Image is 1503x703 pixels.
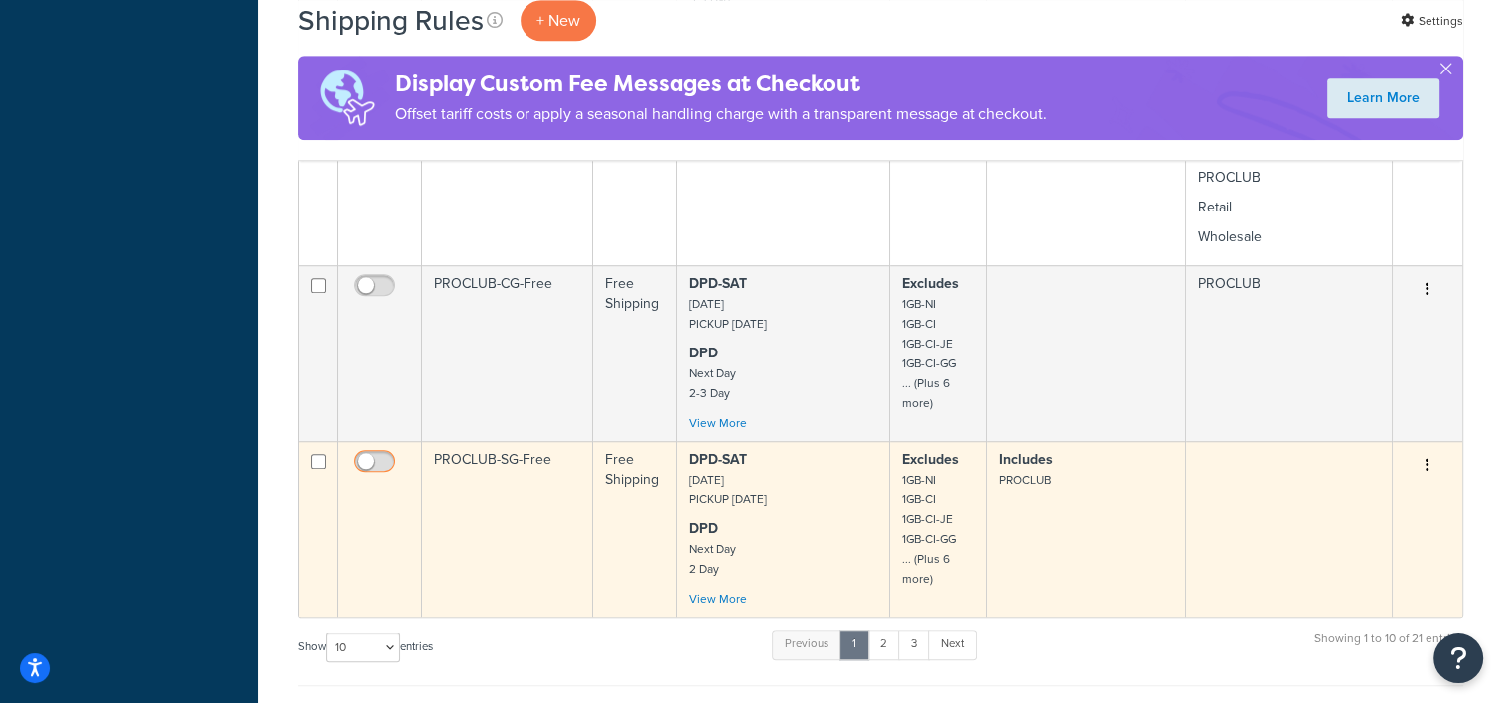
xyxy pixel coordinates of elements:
[1433,633,1483,683] button: Open Resource Center
[902,449,959,470] strong: Excludes
[1198,168,1380,188] p: PROCLUB
[689,590,747,608] a: View More
[1401,7,1463,35] a: Settings
[422,70,593,265] td: HIDE-STAFF
[593,441,677,617] td: Free Shipping
[902,273,959,294] strong: Excludes
[689,471,767,508] small: [DATE] PICKUP [DATE]
[689,273,747,294] strong: DPD-SAT
[689,414,747,432] a: View More
[689,343,718,363] strong: DPD
[395,100,1047,128] p: Offset tariff costs or apply a seasonal handling charge with a transparent message at checkout.
[1327,78,1439,118] a: Learn More
[928,630,977,659] a: Next
[298,633,433,662] label: Show entries
[298,56,395,140] img: duties-banner-06bc72dcb5fe05cb3f9472aba00be2ae8eb53ab6f0d8bb03d382ba314ac3c341.png
[898,630,930,659] a: 3
[902,295,956,412] small: 1GB-NI 1GB-CI 1GB-CI-JE 1GB-CI-GG ... (Plus 6 more)
[1186,265,1393,441] td: PROCLUB
[902,471,956,588] small: 1GB-NI 1GB-CI 1GB-CI-JE 1GB-CI-GG ... (Plus 6 more)
[689,449,747,470] strong: DPD-SAT
[839,630,869,659] a: 1
[689,295,767,333] small: [DATE] PICKUP [DATE]
[999,471,1051,489] small: PROCLUB
[867,630,900,659] a: 2
[689,518,718,539] strong: DPD
[1314,628,1463,670] div: Showing 1 to 10 of 21 entries
[593,70,677,265] td: Hide Methods
[689,540,736,578] small: Next Day 2 Day
[1198,227,1380,247] p: Wholesale
[689,364,736,402] small: Next Day 2-3 Day
[422,265,593,441] td: PROCLUB-CG-Free
[422,441,593,617] td: PROCLUB-SG-Free
[395,68,1047,100] h4: Display Custom Fee Messages at Checkout
[1198,198,1380,217] p: Retail
[999,449,1053,470] strong: Includes
[1186,70,1393,265] td: General
[772,630,841,659] a: Previous
[326,633,400,662] select: Showentries
[298,1,484,40] h1: Shipping Rules
[593,265,677,441] td: Free Shipping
